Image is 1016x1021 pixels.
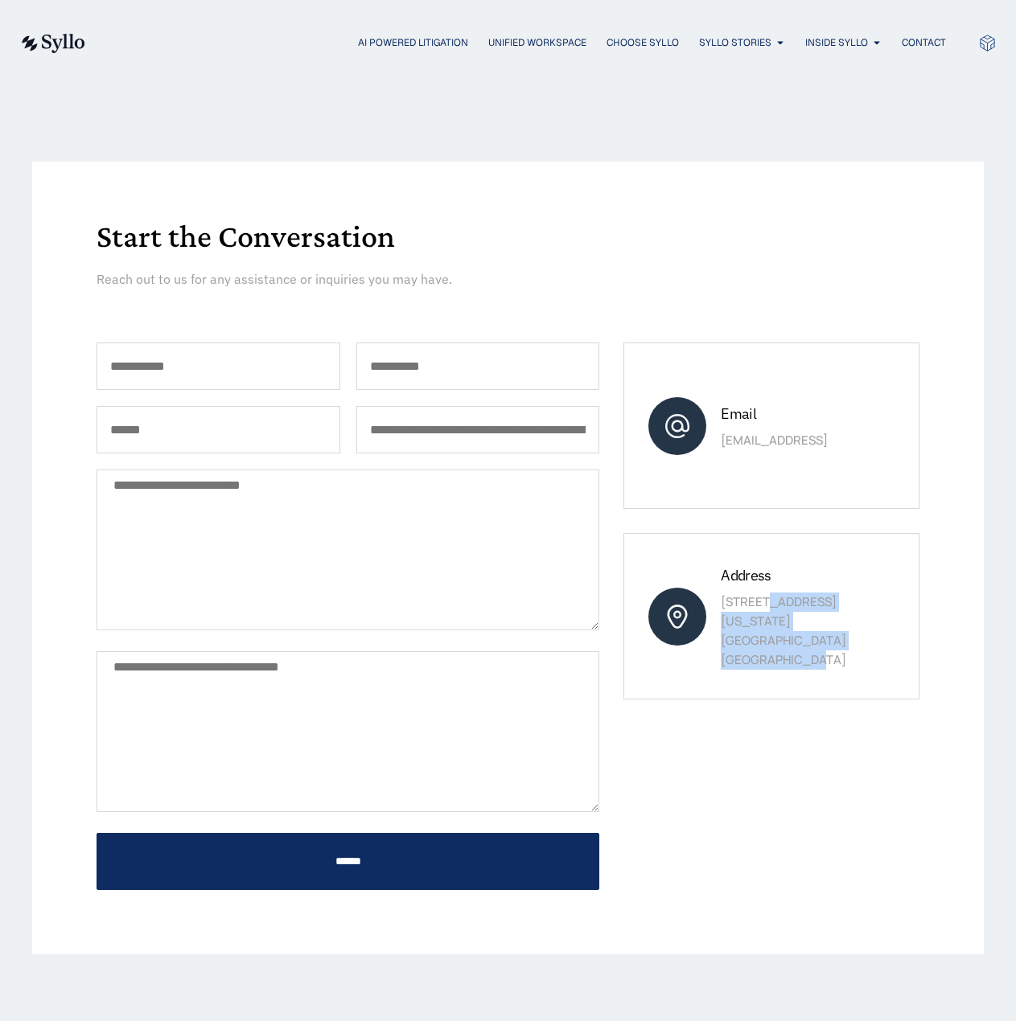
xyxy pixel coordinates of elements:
[117,35,946,51] div: Menu Toggle
[19,34,85,53] img: syllo
[721,431,895,450] p: [EMAIL_ADDRESS]
[699,35,771,50] a: Syllo Stories
[721,566,771,584] span: Address
[97,220,919,252] h1: Start the Conversation
[488,35,586,50] a: Unified Workspace
[358,35,468,50] a: AI Powered Litigation
[721,404,755,423] span: Email
[607,35,679,50] a: Choose Syllo
[805,35,868,50] a: Inside Syllo
[97,269,681,289] p: Reach out to us for any assistance or inquiries you may have.
[117,35,946,51] nav: Menu
[902,35,946,50] a: Contact
[721,593,895,670] p: [STREET_ADDRESS] [US_STATE][GEOGRAPHIC_DATA] [GEOGRAPHIC_DATA]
